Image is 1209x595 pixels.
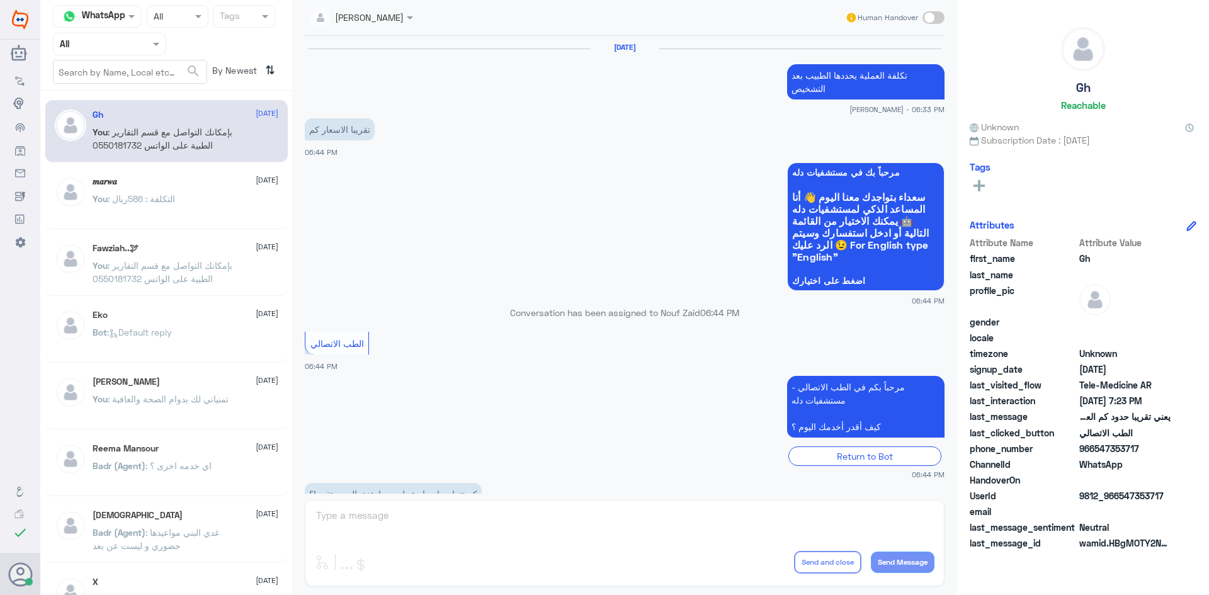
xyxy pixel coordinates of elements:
span: الطب الاتصالي [1079,426,1171,439]
h6: Reachable [1061,99,1106,111]
h5: سبحان الله [93,510,183,521]
span: email [970,505,1077,518]
span: [DATE] [256,108,278,119]
img: defaultAdmin.png [1062,28,1104,71]
p: 18/9/2025, 6:44 PM [305,118,375,140]
h5: Eko [93,310,108,320]
img: defaultAdmin.png [55,243,86,275]
h5: Reema Mansour [93,443,159,454]
i: check [13,525,28,540]
span: : اي خدمه اخرى ؟ [145,460,212,471]
span: Badr (Agent) [93,460,145,471]
span: Bot [93,327,107,337]
span: gender [970,315,1077,329]
span: locale [970,331,1077,344]
img: defaultAdmin.png [55,377,86,408]
span: Subscription Date : [DATE] [970,133,1196,147]
span: 2 [1079,458,1171,471]
span: 06:44 PM [912,295,945,306]
span: last_message_id [970,536,1077,550]
span: By Newest [207,60,260,85]
span: Unknown [970,120,1019,133]
span: signup_date [970,363,1077,376]
span: 06:44 PM [700,307,739,318]
span: [DATE] [256,441,278,453]
span: last_message_sentiment [970,521,1077,534]
span: : Default reply [107,327,172,337]
span: [DATE] [256,375,278,386]
span: [DATE] [256,508,278,519]
button: Avatar [8,562,32,586]
span: 2025-09-18T16:23:04.438Z [1079,394,1171,407]
span: 06:44 PM [305,362,338,370]
span: You [93,193,108,204]
span: You [93,127,108,137]
img: Widebot Logo [12,9,28,30]
span: 966547353717 [1079,442,1171,455]
span: HandoverOn [970,473,1077,487]
p: 18/9/2025, 6:45 PM [305,483,482,505]
h6: [DATE] [590,43,659,52]
img: defaultAdmin.png [55,510,86,541]
span: 06:44 PM [912,469,945,480]
div: Return to Bot [788,446,941,466]
p: 18/9/2025, 6:33 PM [787,64,945,99]
span: Attribute Value [1079,236,1171,249]
span: 9812_966547353717 [1079,489,1171,502]
span: last_interaction [970,394,1077,407]
span: [DATE] [256,174,278,186]
span: Badr (Agent) [93,527,145,538]
span: 0 [1079,521,1171,534]
span: first_name [970,252,1077,265]
h5: X [93,577,98,587]
button: Send and close [794,551,861,574]
img: defaultAdmin.png [1079,284,1111,315]
span: : التكلفة : 586ريال [108,193,175,204]
span: مرحباً بك في مستشفيات دله [792,167,939,178]
img: defaultAdmin.png [55,443,86,475]
h5: Fawziah..🕊 [93,243,139,254]
h5: Gh [1076,81,1091,95]
span: null [1079,505,1171,518]
span: search [186,64,201,79]
span: null [1079,331,1171,344]
i: ⇅ [265,60,275,81]
span: [DATE] [256,308,278,319]
button: Send Message [871,552,934,573]
div: Tags [218,9,240,25]
img: defaultAdmin.png [55,110,86,141]
span: profile_pic [970,284,1077,313]
span: يعني تقريبا حدود كم العمليه مابين كم [1079,410,1171,423]
span: [DATE] [256,241,278,252]
span: wamid.HBgMOTY2NTQ3MzUzNzE3FQIAEhgUM0FFQ0RFNzg5QzdGRTg4Q0UyREYA [1079,536,1171,550]
span: Attribute Name [970,236,1077,249]
span: Unknown [1079,347,1171,360]
span: : غدي البني مواعيدها حضوري و ليست عن بعد [93,527,219,551]
span: last_visited_flow [970,378,1077,392]
h6: Tags [970,161,990,173]
h5: Mohammed ALRASHED [93,377,160,387]
span: 06:44 PM [305,148,338,156]
span: You [93,394,108,404]
img: whatsapp.png [60,7,79,26]
span: timezone [970,347,1077,360]
span: UserId [970,489,1077,502]
span: Tele-Medicine AR [1079,378,1171,392]
span: You [93,260,108,271]
img: defaultAdmin.png [55,310,86,341]
span: 2025-09-18T14:54:39.606Z [1079,363,1171,376]
span: : تمنياتي لك بدوام الصحة والعافية [108,394,229,404]
span: phone_number [970,442,1077,455]
p: Conversation has been assigned to Nouf Zaid [305,306,945,319]
input: Search by Name, Local etc… [54,60,207,83]
p: 18/9/2025, 6:44 PM [787,376,945,438]
span: : بإمكانك التواصل مع قسم التقارير الطبية على الواتس 0550181732 [93,260,232,284]
span: ChannelId [970,458,1077,471]
span: last_clicked_button [970,426,1077,439]
span: اضغط على اختيارك [792,276,939,286]
span: [DATE] [256,575,278,586]
span: Gh [1079,252,1171,265]
img: defaultAdmin.png [55,176,86,208]
h6: Attributes [970,219,1014,230]
span: last_name [970,268,1077,281]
